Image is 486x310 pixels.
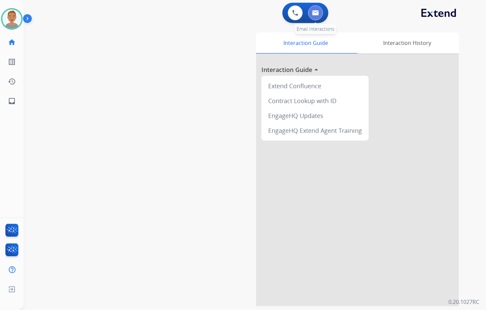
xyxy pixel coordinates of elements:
p: 0.20.1027RC [448,298,479,306]
span: Email Interactions [297,26,334,32]
div: Interaction Guide [256,32,356,53]
div: Contract Lookup with ID [264,93,366,108]
mat-icon: history [8,77,16,86]
mat-icon: list_alt [8,58,16,66]
div: EngageHQ Updates [264,108,366,123]
img: avatar [2,9,21,28]
mat-icon: inbox [8,97,16,105]
div: Interaction History [356,32,459,53]
div: EngageHQ Extend Agent Training [264,123,366,138]
div: Extend Confluence [264,78,366,93]
mat-icon: home [8,38,16,46]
